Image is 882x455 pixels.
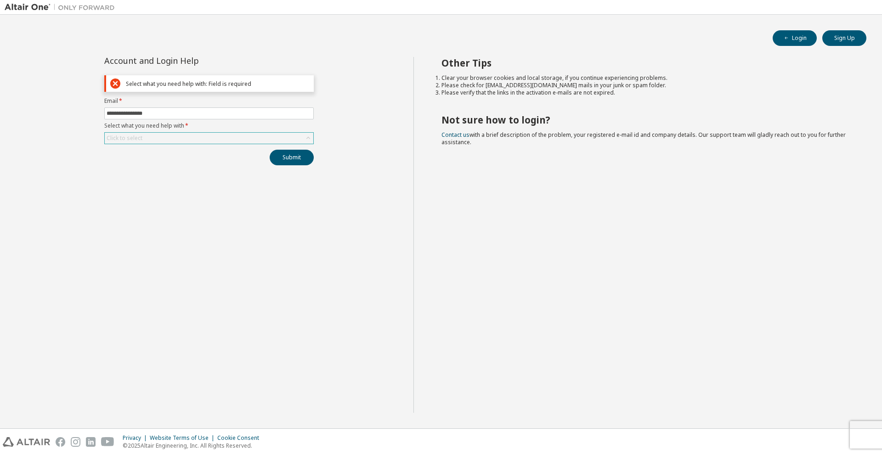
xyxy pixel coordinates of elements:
label: Select what you need help with [104,122,314,129]
div: Cookie Consent [217,434,265,442]
p: © 2025 Altair Engineering, Inc. All Rights Reserved. [123,442,265,449]
img: altair_logo.svg [3,437,50,447]
li: Clear your browser cookies and local storage, if you continue experiencing problems. [441,74,850,82]
button: Sign Up [822,30,866,46]
a: Contact us [441,131,469,139]
div: Click to select [107,135,142,142]
h2: Not sure how to login? [441,114,850,126]
div: Select what you need help with: Field is required [126,80,310,87]
div: Privacy [123,434,150,442]
li: Please verify that the links in the activation e-mails are not expired. [441,89,850,96]
img: instagram.svg [71,437,80,447]
h2: Other Tips [441,57,850,69]
img: Altair One [5,3,119,12]
li: Please check for [EMAIL_ADDRESS][DOMAIN_NAME] mails in your junk or spam folder. [441,82,850,89]
button: Submit [270,150,314,165]
span: with a brief description of the problem, your registered e-mail id and company details. Our suppo... [441,131,846,146]
label: Email [104,97,314,105]
img: linkedin.svg [86,437,96,447]
div: Website Terms of Use [150,434,217,442]
button: Login [773,30,817,46]
img: facebook.svg [56,437,65,447]
div: Account and Login Help [104,57,272,64]
div: Click to select [105,133,313,144]
img: youtube.svg [101,437,114,447]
